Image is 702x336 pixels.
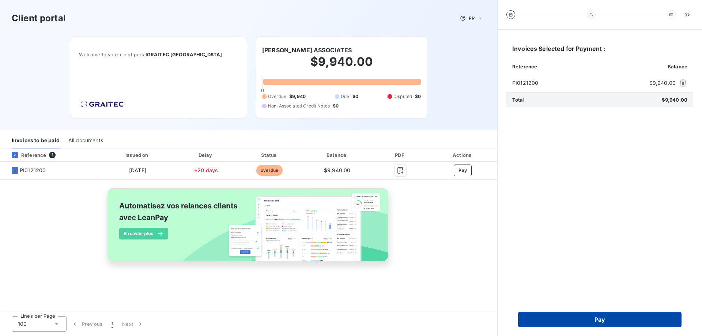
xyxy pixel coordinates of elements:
[261,87,264,93] span: 0
[506,44,693,59] h6: Invoices Selected for Payment :
[256,165,283,176] span: overdue
[177,151,236,159] div: Delay
[430,151,496,159] div: Actions
[67,316,107,332] button: Previous
[49,152,56,158] span: 1
[102,151,173,159] div: Issued on
[20,167,46,174] span: PI0121200
[512,79,646,87] span: PI0121200
[112,320,113,328] span: 1
[12,12,66,25] h3: Client portal
[79,99,126,109] img: Company logo
[129,167,146,173] span: [DATE]
[101,184,396,274] img: banner
[668,64,687,69] span: Balance
[6,152,46,158] div: Reference
[68,133,103,148] div: All documents
[118,316,148,332] button: Next
[662,97,687,103] span: $9,940.00
[268,103,330,109] span: Non-Associated Credit Notes
[194,167,218,173] span: +20 days
[333,103,339,109] span: $0
[12,133,60,148] div: Invoices to be paid
[262,46,352,54] h6: [PERSON_NAME] ASSOCIATES
[374,151,427,159] div: PDF
[469,15,475,21] span: FR
[107,316,118,332] button: 1
[512,97,525,103] span: Total
[79,52,238,57] span: Welcome to your client portal
[341,93,349,100] span: Due
[18,320,27,328] span: 100
[268,93,286,100] span: Overdue
[512,64,537,69] span: Reference
[289,93,306,100] span: $9,940
[415,93,421,100] span: $0
[147,52,222,57] span: GRAITEC [GEOGRAPHIC_DATA]
[393,93,412,100] span: Disputed
[303,151,371,159] div: Balance
[352,93,358,100] span: $0
[262,54,421,76] h2: $9,940.00
[454,165,472,176] button: Pay
[649,79,676,87] span: $9,940.00
[518,312,682,327] button: Pay
[324,167,350,173] span: $9,940.00
[239,151,301,159] div: Status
